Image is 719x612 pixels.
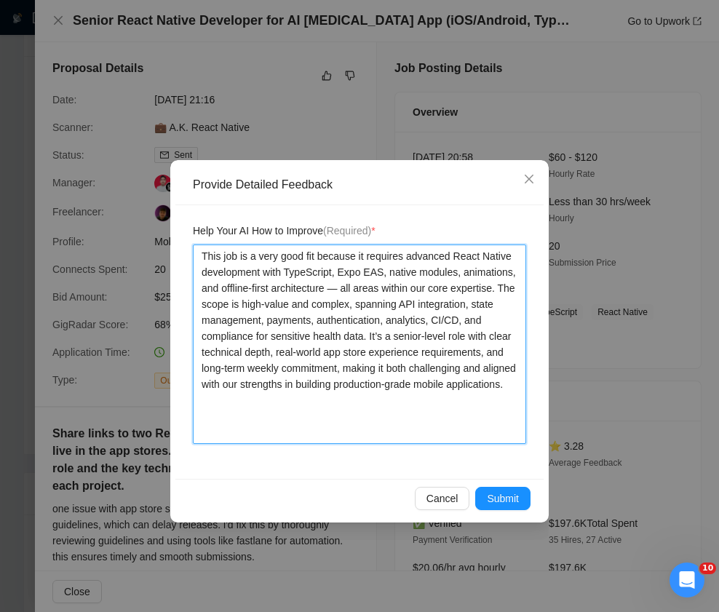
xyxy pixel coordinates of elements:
[475,487,531,510] button: Submit
[323,225,371,237] span: (Required)
[487,490,519,506] span: Submit
[699,563,716,574] span: 10
[670,563,704,597] iframe: Intercom live chat
[509,160,549,199] button: Close
[523,173,535,185] span: close
[193,177,536,193] div: Provide Detailed Feedback
[426,490,458,506] span: Cancel
[193,245,526,444] textarea: This job is a very good fit because it requires advanced React Native development with TypeScript...
[415,487,470,510] button: Cancel
[193,223,376,239] span: Help Your AI How to Improve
